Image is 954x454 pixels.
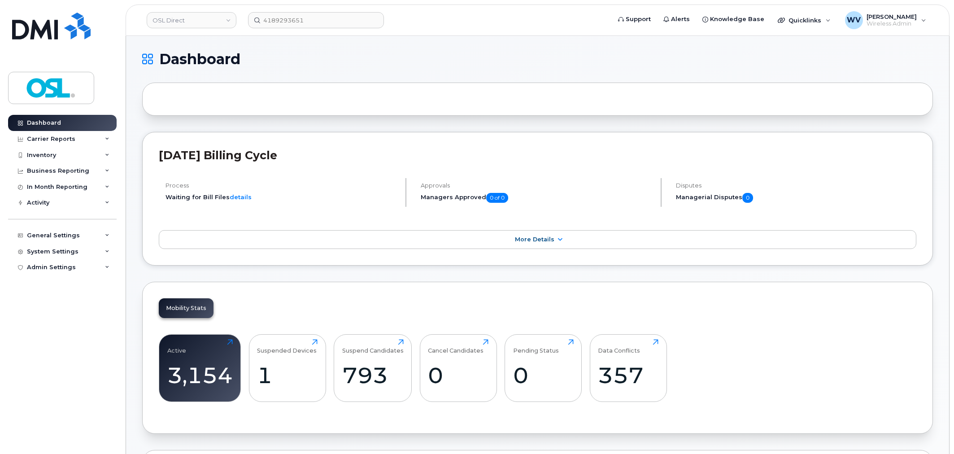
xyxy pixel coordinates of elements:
[513,362,574,389] div: 0
[486,193,508,203] span: 0 of 0
[167,339,233,397] a: Active3,154
[428,339,488,397] a: Cancel Candidates0
[515,236,554,243] span: More Details
[598,362,658,389] div: 357
[421,193,653,203] h5: Managers Approved
[598,339,658,397] a: Data Conflicts357
[167,339,186,354] div: Active
[166,182,398,189] h4: Process
[676,182,916,189] h4: Disputes
[342,362,404,389] div: 793
[257,362,318,389] div: 1
[342,339,404,397] a: Suspend Candidates793
[742,193,753,203] span: 0
[428,339,484,354] div: Cancel Candidates
[421,182,653,189] h4: Approvals
[167,362,233,389] div: 3,154
[513,339,559,354] div: Pending Status
[513,339,574,397] a: Pending Status0
[159,148,916,162] h2: [DATE] Billing Cycle
[676,193,916,203] h5: Managerial Disputes
[230,193,252,201] a: details
[598,339,640,354] div: Data Conflicts
[342,339,404,354] div: Suspend Candidates
[257,339,317,354] div: Suspended Devices
[428,362,488,389] div: 0
[166,193,398,201] li: Waiting for Bill Files
[159,52,240,66] span: Dashboard
[257,339,318,397] a: Suspended Devices1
